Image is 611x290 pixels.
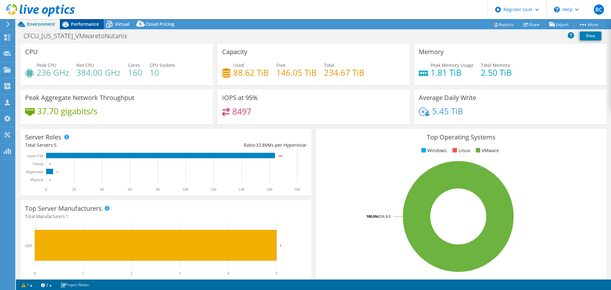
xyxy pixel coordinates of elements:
[239,187,244,192] text: 140
[145,21,174,27] span: Cloud Pricing
[25,213,306,220] h4: Total Manufacturers:
[26,170,43,174] text: Hypervisor
[72,187,76,192] text: 20
[294,187,300,192] text: 180
[419,94,476,101] h3: Average Daily Write
[366,214,378,219] tspan: 100.0%
[232,108,251,115] h4: 8497
[82,271,84,276] text: 1
[128,62,140,68] span: Cores
[211,187,216,192] text: 120
[49,178,51,181] text: 0
[183,187,188,192] text: 100
[544,19,574,29] a: Export
[179,271,181,276] text: 3
[518,19,544,29] a: Share
[481,69,512,76] h4: 2.50 TiB
[130,271,132,276] text: 2
[324,62,334,68] span: Total
[431,69,474,76] h4: 1.81 TiB
[66,213,68,219] span: 1
[128,187,132,192] text: 60
[56,170,58,173] text: 5
[324,69,364,76] h4: 234.67 TiB
[21,32,137,39] h1: CFCU_[US_STATE]_VMwaretoNutanix
[37,281,56,289] a: 2
[27,154,43,158] text: Guest VM
[481,62,510,68] span: Total Memory
[431,62,474,68] span: Peak Memory Usage
[34,271,36,276] text: 0
[451,147,470,154] li: Linux
[432,108,463,115] h4: 5.45 TiB
[276,62,285,68] span: Free
[25,134,61,141] h3: Server Roles
[278,154,283,158] text: 164
[71,21,99,27] span: Performance
[474,147,499,154] li: VMware
[25,48,38,55] h3: CPU
[115,21,130,27] span: Virtual
[25,94,134,101] h3: Peak Aggregate Network Throughput
[45,187,47,192] text: 0
[419,48,444,55] h3: Memory
[25,244,32,248] text: Dell
[420,147,447,154] li: Windows
[233,62,244,68] span: Used
[227,271,229,276] text: 4
[276,69,317,76] h4: 146.05 TiB
[166,142,306,149] div: Ratio: VMs per Hypervisor
[256,142,265,148] span: 32.8
[37,69,69,76] h4: 236 GHz
[25,205,102,212] h3: Top Server Manufacturers
[37,62,56,68] span: Peak CPU
[30,178,43,182] text: Physical
[76,69,121,76] h4: 384.00 GHz
[580,32,601,40] a: Print
[54,142,57,148] span: 5
[222,94,258,101] h3: IOPS at 95%
[17,281,37,289] a: 1
[56,281,93,289] a: Project Notes
[150,62,175,68] span: CPU Sockets
[27,21,55,27] span: Environment
[276,271,277,276] text: 5
[222,48,247,55] h3: Capacity
[37,108,97,115] h4: 37.70 gigabits/s
[25,142,166,149] div: Total Servers:
[49,162,51,166] text: 0
[100,187,104,192] text: 40
[128,69,142,76] h4: 160
[156,187,160,192] text: 80
[488,19,519,29] a: Reports
[280,244,282,247] text: 5
[594,4,604,15] span: BC
[76,62,94,68] span: Net CPU
[150,69,175,76] h4: 10
[33,162,44,166] text: Virtual
[320,134,602,141] h3: Top Operating Systems
[573,19,603,29] a: More
[378,214,390,219] tspan: ESXi 8.0
[267,187,272,192] text: 160
[233,69,269,76] h4: 88.62 TiB
[554,7,560,12] svg: \n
